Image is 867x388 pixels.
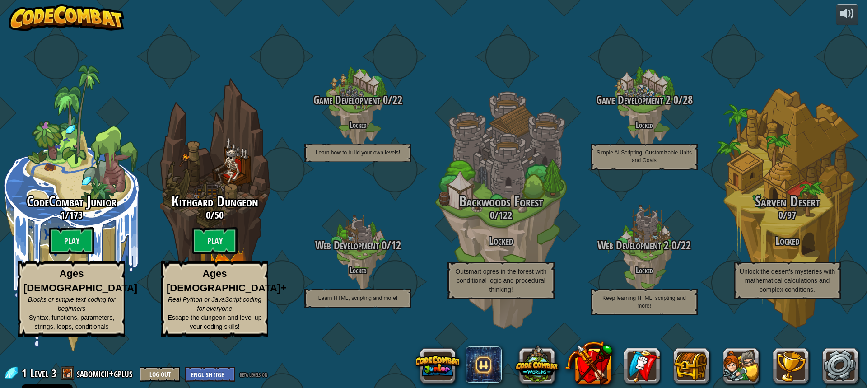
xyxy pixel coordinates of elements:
span: 97 [787,208,796,222]
div: Complete previous world to unlock [143,65,286,351]
span: Blocks or simple text coding for beginners [28,296,116,312]
strong: Ages [DEMOGRAPHIC_DATA] [23,268,137,293]
h4: Locked [573,266,716,275]
span: beta levels on [240,370,267,379]
span: Keep learning HTML, scripting and more! [602,295,686,309]
h4: Locked [286,121,429,129]
h3: / [573,94,716,106]
h3: / [286,94,429,106]
span: CodeCombat Junior [27,192,117,211]
span: 0 [669,238,676,253]
span: Learn how to build your own levels! [316,150,400,156]
span: 3 [51,366,56,380]
h3: / [573,239,716,252]
span: Escape the dungeon and level up your coding skills! [168,314,262,330]
a: sabomich+gplus [77,366,135,380]
span: Backwoods Forest [459,192,543,211]
span: 0 [671,92,678,108]
h3: Locked [429,235,573,247]
span: 22 [392,92,402,108]
strong: Ages [DEMOGRAPHIC_DATA]+ [167,268,286,293]
span: 173 [69,208,83,222]
span: Simple AI Scripting, Customizable Units and Goals [597,150,692,164]
span: 122 [499,208,512,222]
span: Kithgard Dungeon [172,192,258,211]
span: Unlock the desert’s mysteries with mathematical calculations and complex conditions. [740,268,835,293]
btn: Play [49,227,94,254]
span: 0 [379,238,387,253]
span: Syntax, functions, parameters, strings, loops, conditionals [29,314,114,330]
span: 1 [61,208,65,222]
span: Game Development 2 [596,92,671,108]
h4: Locked [286,266,429,275]
img: CodeCombat - Learn how to code by playing a game [9,4,124,31]
span: Game Development [313,92,380,108]
span: 0 [380,92,388,108]
span: 22 [681,238,691,253]
span: 12 [391,238,401,253]
h3: / [286,239,429,252]
h3: / [716,210,859,220]
span: 28 [683,92,693,108]
span: Sarven Desert [755,192,820,211]
span: Web Development [315,238,379,253]
span: Level [30,366,48,381]
span: Learn HTML, scripting and more! [318,295,397,301]
button: Adjust volume [836,4,858,25]
span: 50 [214,208,224,222]
span: 0 [206,208,210,222]
span: 0 [778,208,783,222]
h3: / [143,210,286,220]
span: 0 [490,208,494,222]
span: Real Python or JavaScript coding for everyone [168,296,261,312]
span: Outsmart ogres in the forest with conditional logic and procedural thinking! [455,268,546,293]
span: 1 [22,366,29,380]
h3: Locked [716,235,859,247]
h4: Locked [573,121,716,129]
btn: Play [192,227,238,254]
button: Log Out [140,367,180,382]
h3: / [429,210,573,220]
span: Web Development 2 [597,238,669,253]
